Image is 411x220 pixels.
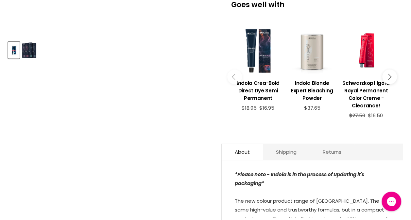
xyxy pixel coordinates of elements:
[342,27,390,74] a: View product:Schwarzkopf Igora Royal Permanent Color Creme - Clearance!
[234,79,282,102] h3: Indola Crea-Bold Direct Dye Semi Permanent
[288,74,336,105] a: View product:Indola Blonde Expert Bleaching Powder
[263,144,310,160] a: Shipping
[242,104,257,111] span: $18.95
[378,189,404,213] iframe: Gorgias live chat messenger
[235,171,364,187] strong: *Please note - Indola is in the process of updating it's packaging*
[22,42,37,58] button: Indola Profession Permanent Caring Color
[310,144,354,160] a: Returns
[22,42,36,58] img: Indola Profession Permanent Caring Color
[342,79,390,109] h3: Schwarzkopf Igora Royal Permanent Color Creme - Clearance!
[259,104,274,111] span: $16.95
[304,104,320,111] span: $37.65
[234,74,282,105] a: View product:Indola Crea-Bold Direct Dye Semi Permanent
[342,74,390,113] a: View product:Schwarzkopf Igora Royal Permanent Color Creme - Clearance!
[8,42,20,58] button: Indola Profession Permanent Caring Color
[288,79,336,102] h3: Indola Blonde Expert Bleaching Powder
[9,42,19,58] img: Indola Profession Permanent Caring Color
[234,27,282,74] a: View product:Indola Crea-Bold Direct Dye Semi Permanent
[349,112,365,119] span: $27.50
[288,27,336,74] a: View product:Indola Blonde Expert Bleaching Powder
[7,40,213,58] div: Product thumbnails
[222,144,263,160] a: About
[368,112,383,119] span: $16.50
